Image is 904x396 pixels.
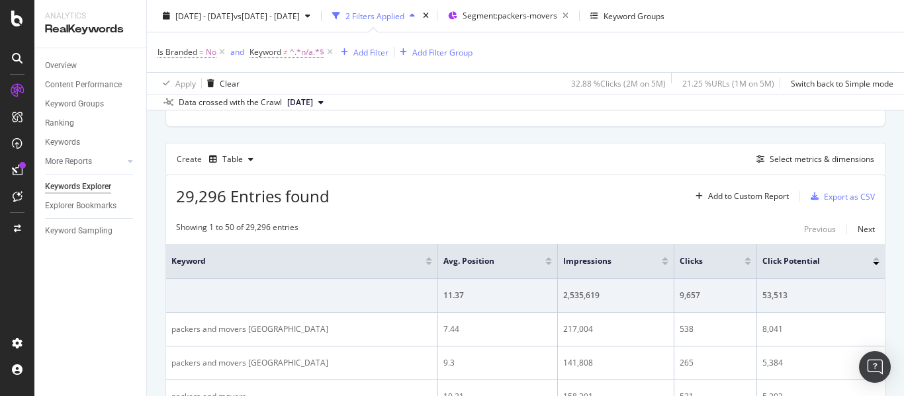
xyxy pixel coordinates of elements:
[443,5,574,26] button: Segment:packers-movers
[175,10,234,21] span: [DATE] - [DATE]
[287,97,313,108] span: 2025 Aug. 4th
[45,116,137,130] a: Ranking
[680,255,724,267] span: Clicks
[762,290,880,301] div: 53,513
[176,221,298,237] div: Showing 1 to 50 of 29,296 entries
[420,9,431,22] div: times
[220,77,240,89] div: Clear
[394,44,473,60] button: Add Filter Group
[45,224,137,238] a: Keyword Sampling
[563,290,668,301] div: 2,535,619
[249,46,281,58] span: Keyword
[222,155,243,163] div: Table
[443,255,525,267] span: Avg. Position
[282,95,329,110] button: [DATE]
[680,357,750,369] div: 265
[563,255,642,267] span: Impressions
[805,186,875,207] button: Export as CSV
[412,46,473,58] div: Add Filter Group
[234,10,300,21] span: vs [DATE] - [DATE]
[45,180,111,194] div: Keywords Explorer
[604,10,664,21] div: Keyword Groups
[45,11,136,22] div: Analytics
[202,73,240,94] button: Clear
[858,223,875,235] div: Next
[45,199,116,213] div: Explorer Bookmarks
[690,186,789,207] button: Add to Custom Report
[206,43,216,61] span: No
[571,77,666,89] div: 32.88 % Clicks ( 2M on 5M )
[179,97,282,108] div: Data crossed with the Crawl
[786,73,893,94] button: Switch back to Simple mode
[585,5,670,26] button: Keyword Groups
[177,149,259,170] div: Create
[327,5,420,26] button: 2 Filters Applied
[45,59,137,73] a: Overview
[45,78,137,92] a: Content Performance
[158,73,196,94] button: Apply
[353,46,388,58] div: Add Filter
[443,323,552,335] div: 7.44
[175,77,196,89] div: Apply
[563,323,668,335] div: 217,004
[770,153,874,165] div: Select metrics & dimensions
[199,46,204,58] span: =
[158,46,197,58] span: Is Branded
[45,136,137,149] a: Keywords
[171,357,432,369] div: packers and movers [GEOGRAPHIC_DATA]
[762,357,880,369] div: 5,384
[283,46,288,58] span: ≠
[824,191,875,202] div: Export as CSV
[443,357,552,369] div: 9.3
[751,151,874,167] button: Select metrics & dimensions
[45,180,137,194] a: Keywords Explorer
[791,77,893,89] div: Switch back to Simple mode
[762,255,853,267] span: Click Potential
[171,255,406,267] span: Keyword
[680,323,750,335] div: 538
[204,149,259,170] button: Table
[762,323,880,335] div: 8,041
[45,136,80,149] div: Keywords
[563,357,668,369] div: 141,808
[682,77,774,89] div: 21.25 % URLs ( 1M on 5M )
[158,5,316,26] button: [DATE] - [DATE]vs[DATE] - [DATE]
[45,59,77,73] div: Overview
[858,221,875,237] button: Next
[45,155,124,169] a: More Reports
[45,97,137,111] a: Keyword Groups
[463,10,557,21] span: Segment: packers-movers
[45,224,113,238] div: Keyword Sampling
[45,78,122,92] div: Content Performance
[859,351,891,383] div: Open Intercom Messenger
[45,155,92,169] div: More Reports
[45,97,104,111] div: Keyword Groups
[345,10,404,21] div: 2 Filters Applied
[708,192,789,200] div: Add to Custom Report
[443,290,552,301] div: 11.37
[336,44,388,60] button: Add Filter
[45,116,74,130] div: Ranking
[804,223,836,235] div: Previous
[230,46,244,58] button: and
[680,290,750,301] div: 9,657
[45,199,137,213] a: Explorer Bookmarks
[176,185,330,207] span: 29,296 Entries found
[171,323,432,335] div: packers and movers [GEOGRAPHIC_DATA]
[45,22,136,37] div: RealKeywords
[804,221,836,237] button: Previous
